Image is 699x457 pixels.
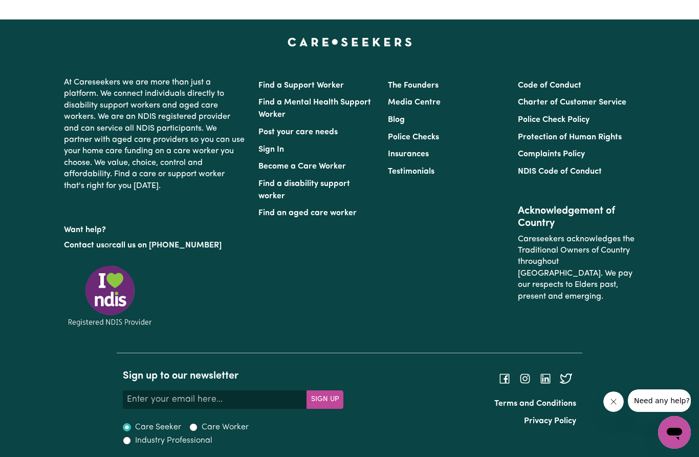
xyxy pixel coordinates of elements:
a: Find a Support Worker [258,81,344,90]
a: Sign In [258,146,284,154]
a: Testimonials [388,168,434,176]
label: Care Worker [202,421,249,433]
a: Follow Careseekers on Facebook [498,375,511,383]
a: The Founders [388,81,439,90]
a: Become a Care Worker [258,162,346,171]
input: Enter your email here... [123,390,307,409]
img: Registered NDIS provider [64,264,156,328]
p: Careseekers acknowledges the Traditional Owners of Country throughout [GEOGRAPHIC_DATA]. We pay o... [518,230,635,306]
a: NDIS Code of Conduct [518,168,602,176]
a: Police Checks [388,133,439,141]
a: Protection of Human Rights [518,133,622,141]
a: Find a Mental Health Support Worker [258,98,371,119]
a: Follow Careseekers on LinkedIn [539,375,552,383]
a: Blog [388,116,405,124]
a: Find a disability support worker [258,180,350,200]
a: Code of Conduct [518,81,581,90]
a: Insurances [388,150,429,158]
a: Media Centre [388,98,441,107]
h2: Acknowledgement of Country [518,205,635,230]
iframe: Close message [603,391,624,412]
a: Charter of Customer Service [518,98,626,107]
button: Subscribe [307,390,343,409]
a: call us on [PHONE_NUMBER] [112,241,222,250]
p: or [64,236,246,255]
a: Contact us [64,241,104,250]
a: Privacy Policy [524,417,576,425]
h2: Sign up to our newsletter [123,370,343,382]
label: Industry Professional [135,434,212,447]
iframe: Message from company [628,389,691,412]
iframe: Button to launch messaging window [658,416,691,449]
a: Careseekers home page [288,38,412,46]
p: Want help? [64,220,246,236]
a: Post your care needs [258,128,338,136]
p: At Careseekers we are more than just a platform. We connect individuals directly to disability su... [64,73,246,196]
a: Follow Careseekers on Twitter [560,375,572,383]
label: Care Seeker [135,421,181,433]
a: Complaints Policy [518,150,585,158]
a: Terms and Conditions [494,400,576,408]
a: Police Check Policy [518,116,589,124]
a: Follow Careseekers on Instagram [519,375,531,383]
a: Find an aged care worker [258,209,357,217]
